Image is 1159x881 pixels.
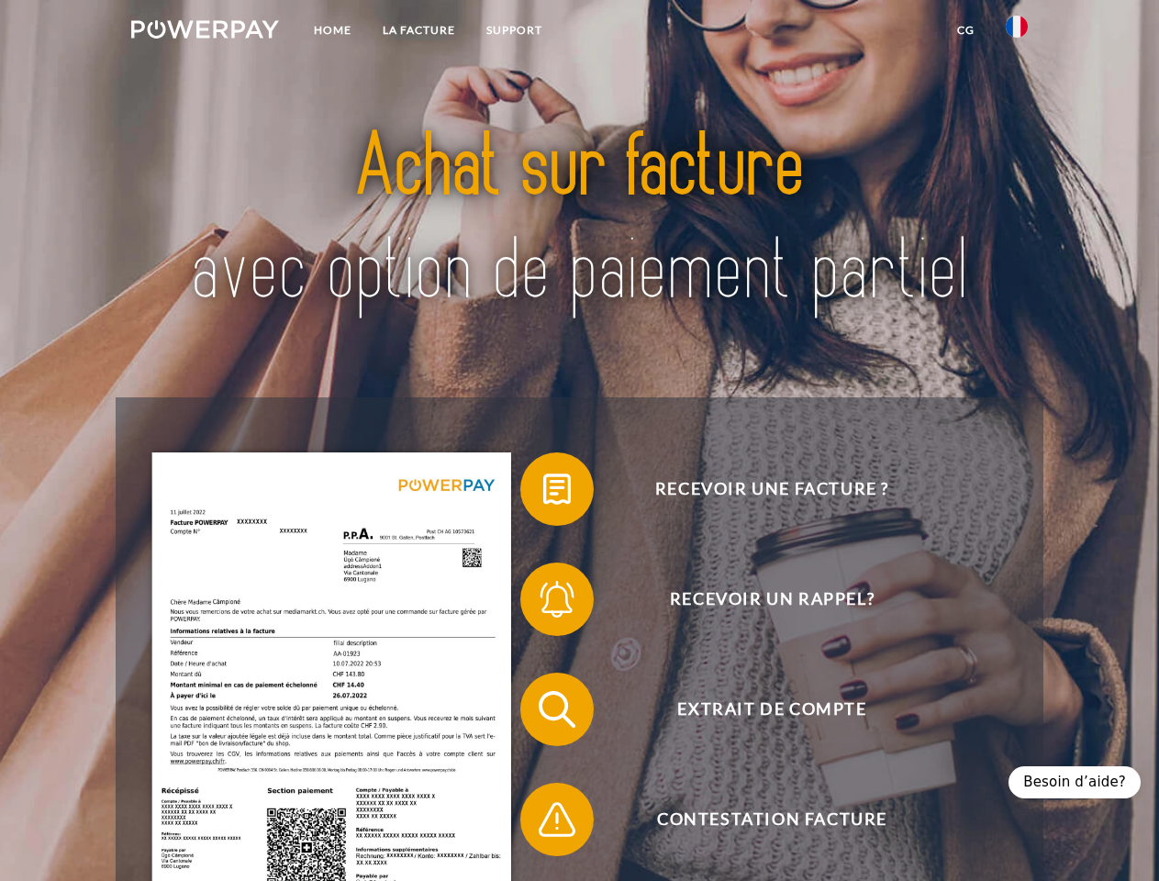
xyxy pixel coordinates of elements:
span: Recevoir un rappel? [547,563,997,636]
img: title-powerpay_fr.svg [175,88,984,351]
button: Recevoir une facture ? [520,452,997,526]
a: LA FACTURE [367,14,471,47]
a: Home [298,14,367,47]
img: logo-powerpay-white.svg [131,20,279,39]
button: Extrait de compte [520,673,997,746]
div: Besoin d’aide? [1009,766,1141,798]
a: CG [942,14,990,47]
span: Recevoir une facture ? [547,452,997,526]
span: Extrait de compte [547,673,997,746]
button: Recevoir un rappel? [520,563,997,636]
img: qb_warning.svg [534,797,580,842]
img: qb_bell.svg [534,576,580,622]
a: Support [471,14,558,47]
img: qb_bill.svg [534,466,580,512]
img: fr [1006,16,1028,38]
button: Contestation Facture [520,783,997,856]
span: Contestation Facture [547,783,997,856]
img: qb_search.svg [534,686,580,732]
